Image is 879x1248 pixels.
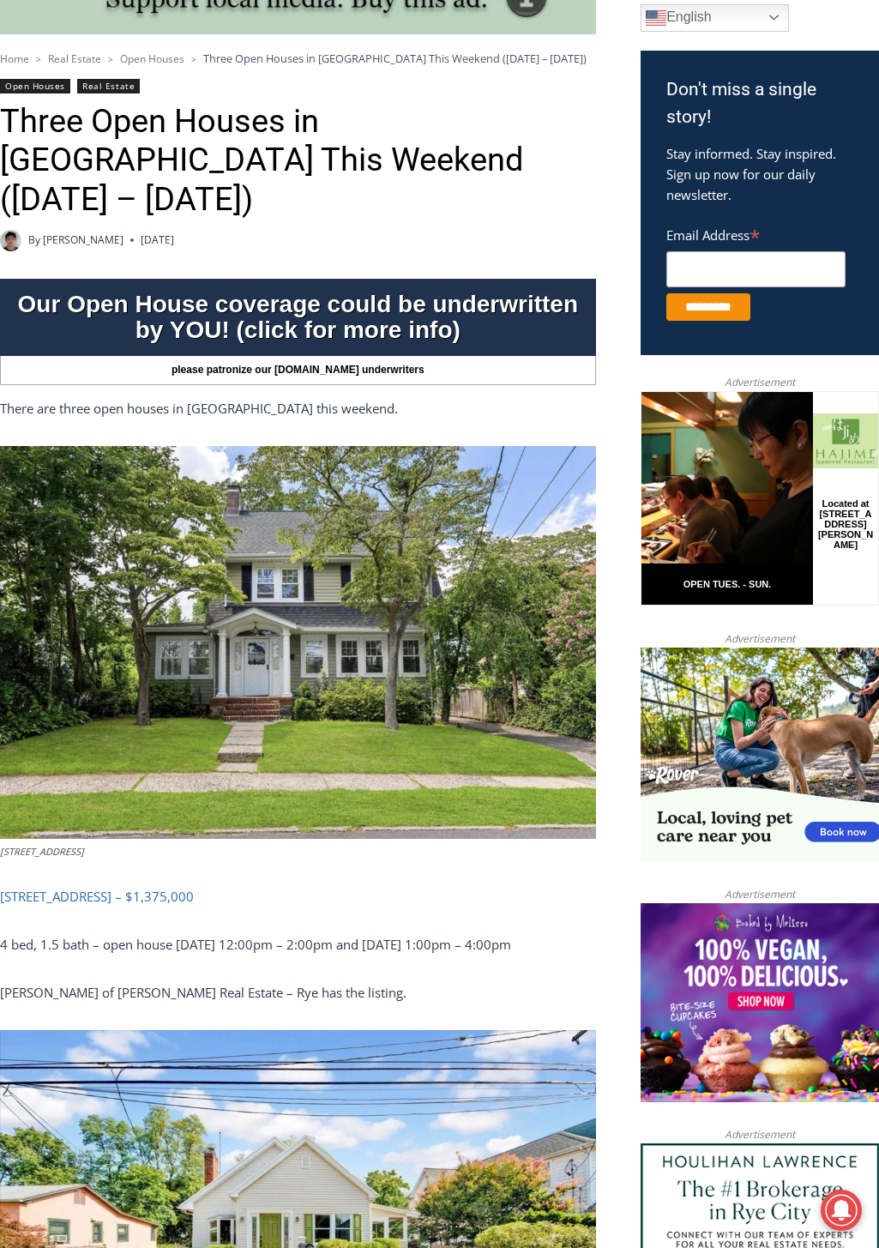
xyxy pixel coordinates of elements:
[28,232,40,248] span: By
[1,172,172,214] a: Open Tues. - Sun. [PHONE_NUMBER]
[707,630,812,647] span: Advertisement
[490,5,599,78] a: Book [PERSON_NAME]'s Good Humor for Your Event
[641,4,789,32] a: English
[666,218,846,249] label: Email Address
[646,8,666,28] img: en
[108,31,404,47] div: No Generators on Trucks so No Noise or Pollution
[48,51,101,66] a: Real Estate
[120,51,184,66] a: Open Houses
[43,232,123,247] a: [PERSON_NAME]
[641,903,879,1102] img: Baked by Melissa
[203,51,587,66] span: Three Open Houses in [GEOGRAPHIC_DATA] This Weekend ([DATE] – [DATE])
[666,143,853,205] p: Stay informed. Stay inspired. Sign up now for our daily newsletter.
[5,177,168,242] span: Open Tues. - Sun. [PHONE_NUMBER]
[36,53,41,65] span: >
[108,53,113,65] span: >
[449,171,795,209] span: Intern @ [DOMAIN_NAME]
[666,76,853,130] h3: Don't miss a single story!
[191,53,196,65] span: >
[433,1,810,166] div: "I learned about the history of a place I’d honestly never considered even as a resident of [GEOG...
[176,107,234,205] div: Located at [STREET_ADDRESS][PERSON_NAME]
[77,79,140,93] a: Real Estate
[707,886,812,902] span: Advertisement
[707,1126,812,1142] span: Advertisement
[707,374,812,390] span: Advertisement
[412,166,831,214] a: Intern @ [DOMAIN_NAME]
[503,18,577,66] h4: Book [PERSON_NAME]'s Good Humor for Your Event
[141,232,174,248] time: [DATE]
